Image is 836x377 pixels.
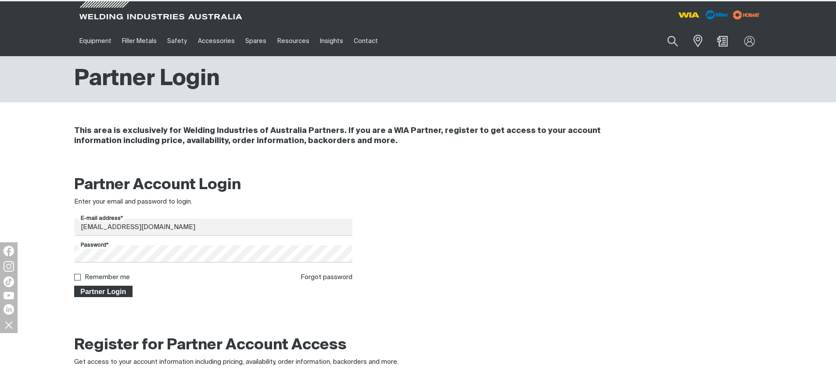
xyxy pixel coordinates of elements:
[85,274,130,280] label: Remember me
[4,246,14,256] img: Facebook
[74,65,220,93] h1: Partner Login
[74,126,645,146] h4: This area is exclusively for Welding Industries of Australia Partners. If you are a WIA Partner, ...
[658,31,688,51] button: Search products
[4,292,14,299] img: YouTube
[162,26,192,56] a: Safety
[75,286,132,297] span: Partner Login
[117,26,162,56] a: Filler Metals
[4,304,14,315] img: LinkedIn
[4,261,14,272] img: Instagram
[315,26,348,56] a: Insights
[74,336,347,355] h2: Register for Partner Account Access
[730,8,762,22] img: miller
[74,286,133,297] button: Partner Login
[348,26,383,56] a: Contact
[74,26,117,56] a: Equipment
[1,317,16,332] img: hide socials
[74,176,353,195] h2: Partner Account Login
[301,274,352,280] a: Forgot password
[715,36,729,47] a: Shopping cart ( product(s))
[74,359,398,365] span: Get access to your account information including pricing, availability, order information, backor...
[74,197,353,207] div: Enter your email and password to login.
[193,26,240,56] a: Accessories
[4,276,14,287] img: TikTok
[272,26,314,56] a: Resources
[647,31,688,51] input: Product name or item number...
[74,26,590,56] nav: Main
[240,26,272,56] a: Spares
